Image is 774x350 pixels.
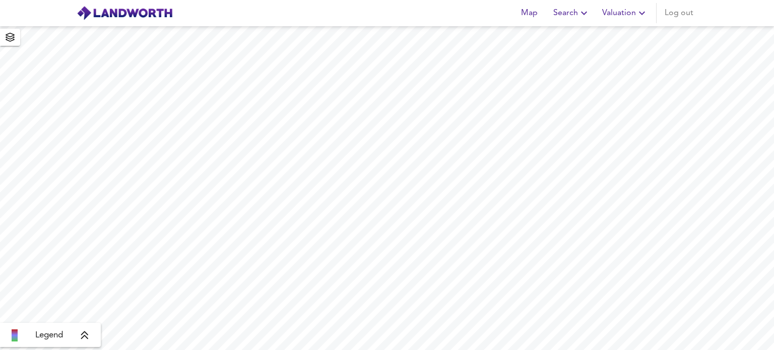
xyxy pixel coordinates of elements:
span: Map [517,6,541,20]
button: Log out [661,3,697,23]
span: Valuation [602,6,648,20]
span: Legend [35,329,63,341]
button: Map [513,3,545,23]
button: Valuation [598,3,652,23]
span: Search [553,6,590,20]
span: Log out [665,6,693,20]
img: logo [77,6,173,21]
button: Search [549,3,594,23]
